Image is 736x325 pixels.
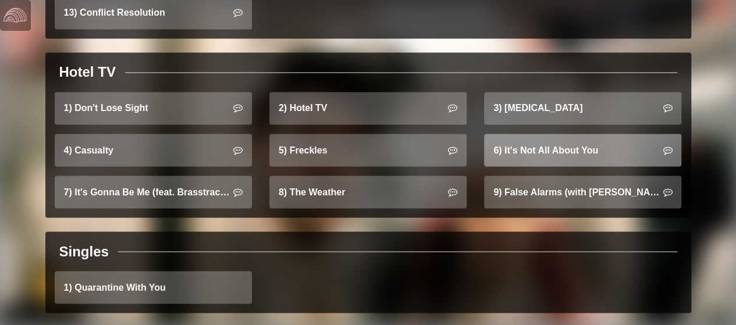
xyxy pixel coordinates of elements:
div: Singles [59,241,109,262]
a: 5) Freckles [269,134,467,166]
a: 9) False Alarms (with [PERSON_NAME]) [484,176,681,208]
img: logo-white-4c48a5e4bebecaebe01ca5a9d34031cfd3d4ef9ae749242e8c4bf12ef99f53e8.png [3,3,27,27]
div: Hotel TV [59,62,116,83]
a: 1) Don't Lose Sight [55,92,252,124]
a: 1) Quarantine With You [55,271,252,303]
a: 3) [MEDICAL_DATA] [484,92,681,124]
a: 7) It's Gonna Be Me (feat. Brasstracks) [55,176,252,208]
a: 8) The Weather [269,176,467,208]
a: 2) Hotel TV [269,92,467,124]
a: 6) It's Not All About You [484,134,681,166]
a: 4) Casualty [55,134,252,166]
